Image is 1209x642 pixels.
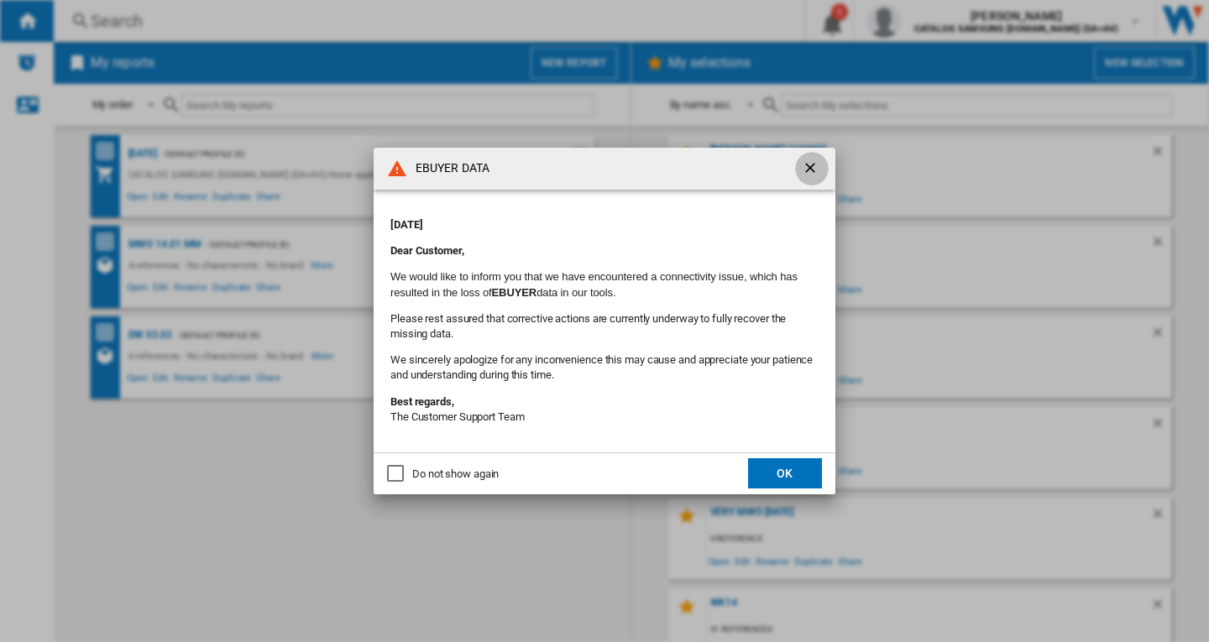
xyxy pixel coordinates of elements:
button: getI18NText('BUTTONS.CLOSE_DIALOG') [795,152,829,185]
div: Do not show again [412,467,499,482]
strong: [DATE] [390,218,422,231]
h4: EBUYER DATA [407,160,489,177]
strong: Dear Customer, [390,244,464,257]
p: The Customer Support Team [390,394,819,425]
p: Please rest assured that corrective actions are currently underway to fully recover the missing d... [390,311,819,342]
md-checkbox: Do not show again [387,466,499,482]
strong: Best regards, [390,395,454,408]
font: We would like to inform you that we have encountered a connectivity issue, which has resulted in ... [390,270,798,298]
b: EBUYER [492,286,537,299]
p: We sincerely apologize for any inconvenience this may cause and appreciate your patience and unde... [390,352,819,383]
ng-md-icon: getI18NText('BUTTONS.CLOSE_DIALOG') [802,159,822,180]
button: OK [748,458,822,488]
font: data in our tools. [536,286,615,299]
